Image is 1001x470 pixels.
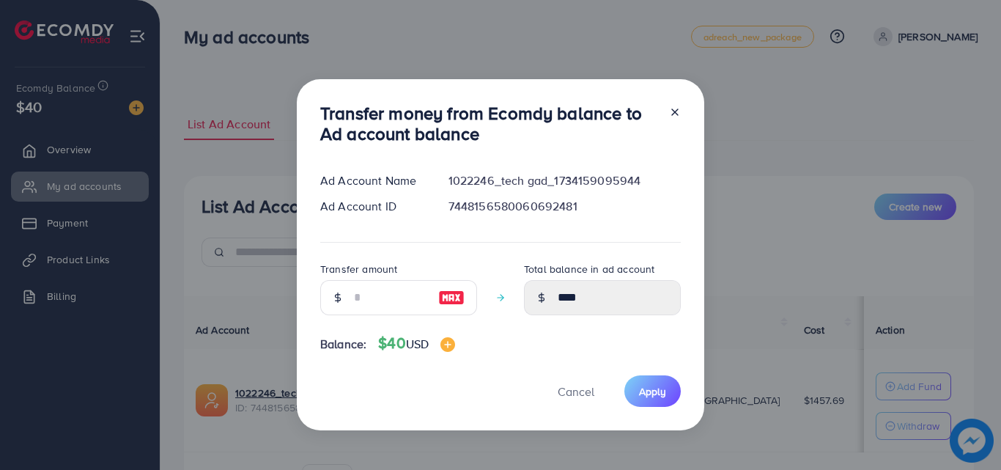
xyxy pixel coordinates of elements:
h4: $40 [378,334,455,353]
div: Ad Account Name [309,172,437,189]
div: 1022246_tech gad_1734159095944 [437,172,692,189]
h3: Transfer money from Ecomdy balance to Ad account balance [320,103,657,145]
button: Cancel [539,375,613,407]
span: Balance: [320,336,366,353]
label: Transfer amount [320,262,397,276]
button: Apply [624,375,681,407]
label: Total balance in ad account [524,262,654,276]
span: Apply [639,384,666,399]
div: 7448156580060692481 [437,198,692,215]
div: Ad Account ID [309,198,437,215]
span: Cancel [558,383,594,400]
img: image [438,289,465,306]
span: USD [406,336,429,352]
img: image [440,337,455,352]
